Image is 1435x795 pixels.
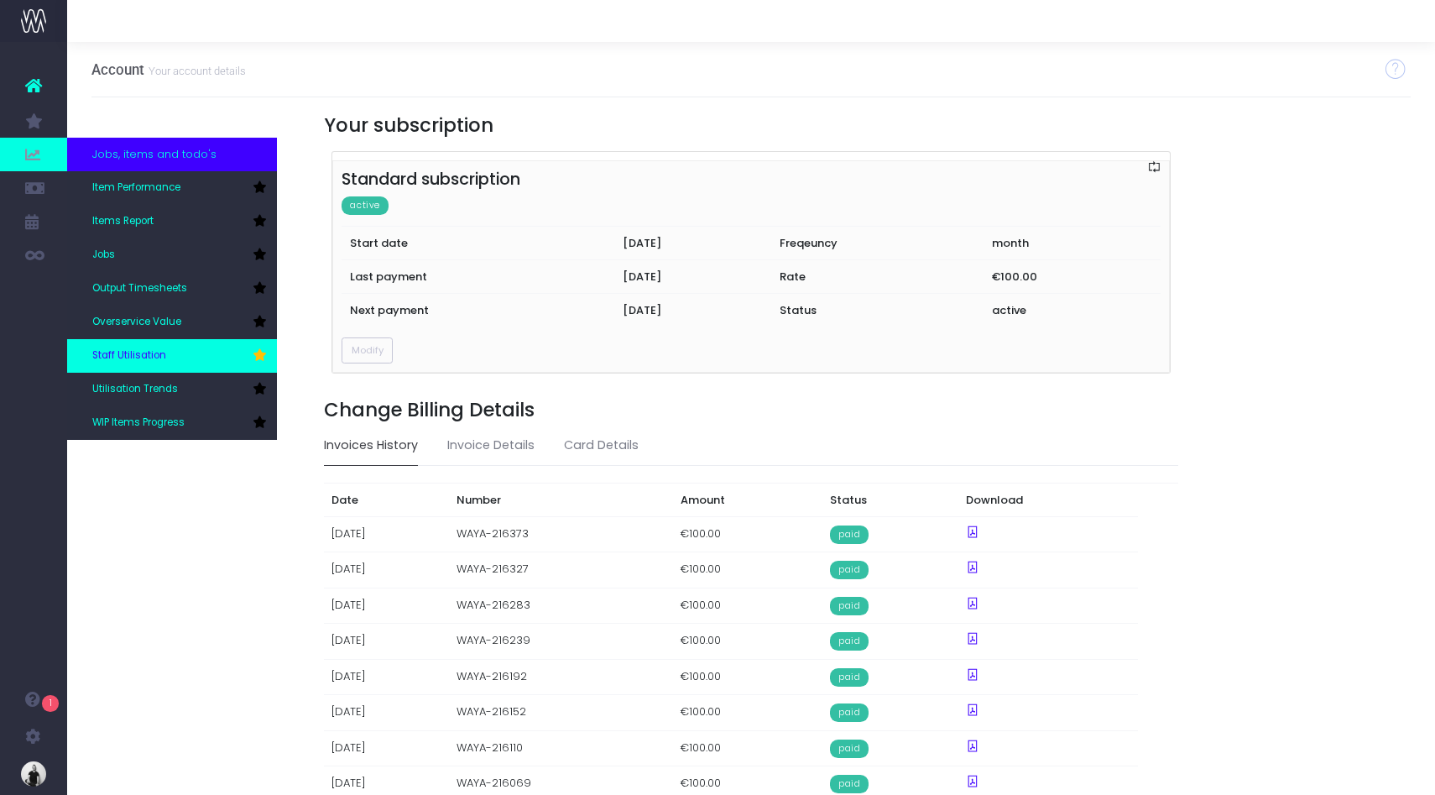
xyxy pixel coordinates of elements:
td: WAYA-216110 [448,730,672,766]
span: 1 [42,695,59,712]
td: €100.00 [984,260,1160,294]
span: Item Performance [92,180,180,196]
td: WAYA-216152 [448,695,672,731]
span: paid [830,668,869,687]
span: Jobs, items and todo's [92,146,217,163]
th: Status [822,483,958,516]
h3: Account [91,61,246,78]
td: [DATE] [614,260,771,294]
td: WAYA-216239 [448,624,672,660]
td: [DATE] [324,659,449,695]
th: Status [771,294,984,327]
th: Freqeuncy [771,227,984,260]
th: Number [448,483,672,516]
a: Invoices History [324,426,418,465]
td: [DATE] [324,588,449,624]
h4: Standard subscription [342,170,1160,189]
th: Last payment [342,260,614,294]
a: Items Report [67,205,277,238]
td: WAYA-216283 [448,588,672,624]
a: Overservice Value [67,306,277,339]
a: Staff Utilisation [67,339,277,373]
td: WAYA-216373 [448,516,672,552]
button: Modify [342,337,393,364]
td: [DATE] [324,516,449,552]
a: WIP Items Progress [67,406,277,440]
td: €100.00 [672,516,822,552]
td: €100.00 [672,659,822,695]
span: active [342,196,389,215]
a: Invoice Details [447,426,535,465]
span: paid [830,597,869,615]
th: Amount [672,483,822,516]
th: Start date [342,227,614,260]
span: paid [830,740,869,758]
span: Overservice Value [92,315,181,330]
span: paid [830,632,869,651]
td: WAYA-216327 [448,552,672,588]
span: paid [830,703,869,722]
h3: Your subscription [324,114,1179,137]
h3: Change Billing Details [324,399,1179,421]
span: Jobs [92,248,115,263]
a: Item Performance [67,171,277,205]
th: Next payment [342,294,614,327]
td: [DATE] [324,695,449,731]
td: €100.00 [672,552,822,588]
span: paid [830,775,869,793]
td: [DATE] [614,227,771,260]
span: Staff Utilisation [92,348,166,364]
small: Your account details [144,61,246,78]
td: active [984,294,1160,327]
span: paid [830,526,869,544]
td: €100.00 [672,624,822,660]
td: [DATE] [324,624,449,660]
td: [DATE] [324,730,449,766]
th: Download [958,483,1138,516]
a: Card Details [564,426,639,465]
span: Utilisation Trends [92,382,178,397]
a: Output Timesheets [67,272,277,306]
td: month [984,227,1160,260]
a: Jobs [67,238,277,272]
td: [DATE] [324,552,449,588]
th: Rate [771,260,984,294]
th: Date [324,483,449,516]
a: Utilisation Trends [67,373,277,406]
td: [DATE] [614,294,771,327]
td: €100.00 [672,695,822,731]
td: €100.00 [672,588,822,624]
span: WIP Items Progress [92,416,185,431]
span: paid [830,561,869,579]
td: WAYA-216192 [448,659,672,695]
span: Output Timesheets [92,281,187,296]
img: images/default_profile_image.png [21,761,46,787]
span: Items Report [92,214,154,229]
td: €100.00 [672,730,822,766]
